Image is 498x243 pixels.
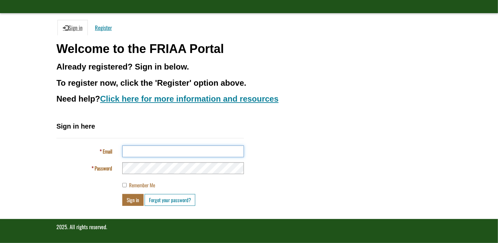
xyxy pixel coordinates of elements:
[56,79,442,87] h3: To register now, click the 'Register' option above.
[122,194,144,206] button: Sign in
[145,194,195,206] a: Forgot your password?
[56,94,442,103] h3: Need help?
[90,20,117,35] a: Register
[67,223,107,231] span: . All rights reserved.
[122,183,127,187] input: Remember Me
[95,164,112,172] span: Password
[56,223,442,231] p: 2025
[56,123,95,130] span: Sign in here
[57,20,88,35] a: Sign in
[56,42,442,56] h1: Welcome to the FRIAA Portal
[56,62,442,71] h3: Already registered? Sign in below.
[103,147,112,155] span: Email
[129,181,155,189] span: Remember Me
[100,94,278,103] a: Click here for more information and resources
